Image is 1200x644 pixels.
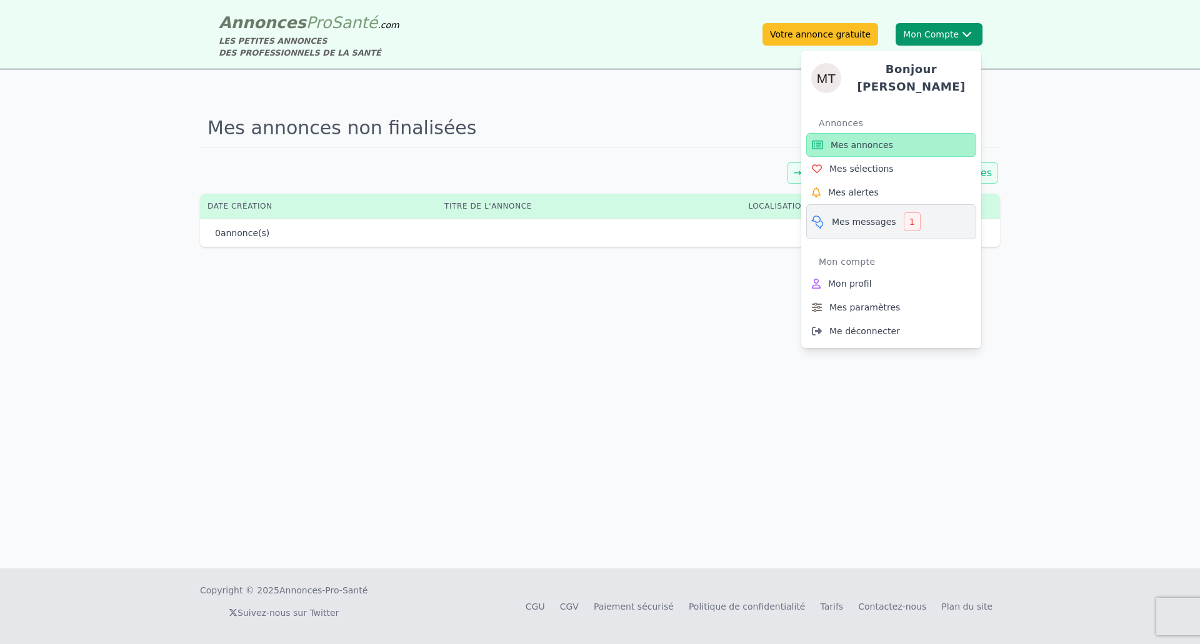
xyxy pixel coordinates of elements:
span: Pro [306,13,332,32]
a: Contactez-nous [858,602,926,612]
th: Titre de l'annonce [437,194,741,219]
a: AnnoncesProSanté.com [219,13,399,32]
th: Date création [200,194,437,219]
span: Mes alertes [828,186,879,199]
div: Copyright © 2025 [200,584,367,597]
a: Mes paramètres [806,295,976,319]
div: Mon compte [819,252,976,272]
a: Me déconnecter [806,319,976,343]
h1: Mes annonces non finalisées [200,109,1000,147]
span: Mes annonces [831,139,893,151]
a: Suivez-nous sur Twitter [229,608,339,618]
p: annonce(s) [215,227,269,239]
a: → N'afficher que les annonces diffusées [793,167,992,179]
a: Tarifs [820,602,843,612]
button: Mon CompteMarieBonjour [PERSON_NAME]AnnoncesMes annoncesMes sélectionsMes alertesMes messages1Mon... [896,23,982,46]
span: Santé [331,13,377,32]
h4: Bonjour [PERSON_NAME] [851,61,971,96]
a: Plan du site [941,602,992,612]
th: Localisation [741,194,960,219]
div: 1 [904,212,921,231]
a: CGU [526,602,545,612]
a: Annonces-Pro-Santé [279,584,367,597]
a: CGV [560,602,579,612]
a: Mon profil [806,272,976,295]
a: Paiement sécurisé [594,602,674,612]
span: Mes messages [832,215,896,228]
span: Me déconnecter [829,325,900,337]
span: Annonces [219,13,306,32]
span: 0 [215,228,221,238]
a: Votre annonce gratuite [762,23,878,46]
span: .com [377,20,399,30]
span: Mes paramètres [829,301,900,314]
a: Mes sélections [806,157,976,181]
img: Marie [811,63,841,93]
a: Mes annonces [806,133,976,157]
div: LES PETITES ANNONCES DES PROFESSIONNELS DE LA SANTÉ [219,35,399,59]
div: Annonces [819,113,976,133]
a: Politique de confidentialité [689,602,806,612]
span: Mon profil [828,277,872,290]
span: Mes sélections [829,162,894,175]
a: Mes alertes [806,181,976,204]
a: Mes messages1 [806,204,976,239]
